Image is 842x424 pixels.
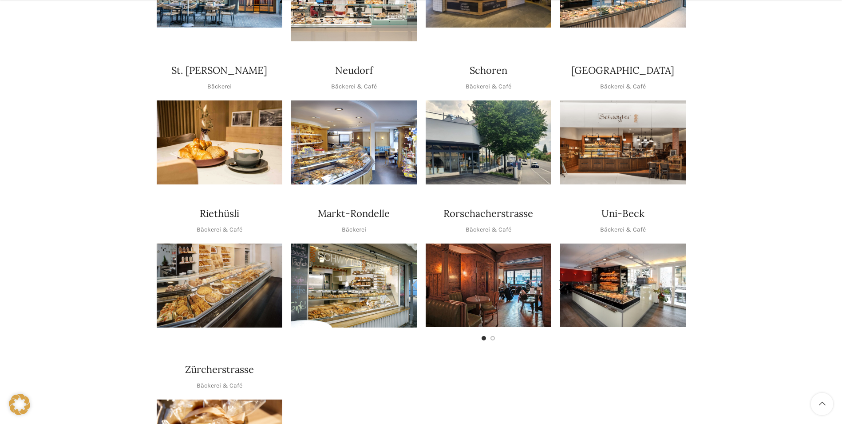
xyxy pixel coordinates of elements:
[207,82,232,92] p: Bäckerei
[157,100,282,184] img: schwyter-23
[600,82,646,92] p: Bäckerei & Café
[426,100,551,184] div: 1 / 1
[466,82,511,92] p: Bäckerei & Café
[331,82,377,92] p: Bäckerei & Café
[811,393,833,415] a: Scroll to top button
[571,64,674,77] h4: [GEOGRAPHIC_DATA]
[291,100,417,184] img: Neudorf_1
[157,244,282,328] img: Riethüsli-2
[171,64,267,77] h4: St. [PERSON_NAME]
[443,207,533,220] h4: Rorschacherstrasse
[200,207,239,220] h4: Riethüsli
[470,64,507,77] h4: Schoren
[560,100,686,184] img: Schwyter-1800x900
[291,244,417,328] img: Rondelle_1
[403,274,426,296] div: Previous slide
[335,64,373,77] h4: Neudorf
[426,244,551,327] img: Rorschacherstrasse
[482,336,486,340] li: Go to slide 1
[197,225,242,235] p: Bäckerei & Café
[466,225,511,235] p: Bäckerei & Café
[426,100,551,184] img: 0842cc03-b884-43c1-a0c9-0889ef9087d6 copy
[560,100,686,184] div: 1 / 1
[197,381,242,391] p: Bäckerei & Café
[157,100,282,184] div: 1 / 1
[560,244,686,327] img: rechts_09-1
[426,244,551,327] div: 1 / 2
[560,244,686,327] div: 1 / 1
[490,336,495,340] li: Go to slide 2
[551,274,573,296] div: Next slide
[600,225,646,235] p: Bäckerei & Café
[601,207,644,220] h4: Uni-Beck
[157,244,282,328] div: 1 / 1
[291,244,417,328] div: 1 / 1
[185,363,254,376] h4: Zürcherstrasse
[318,207,390,220] h4: Markt-Rondelle
[342,225,366,235] p: Bäckerei
[291,100,417,184] div: 1 / 1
